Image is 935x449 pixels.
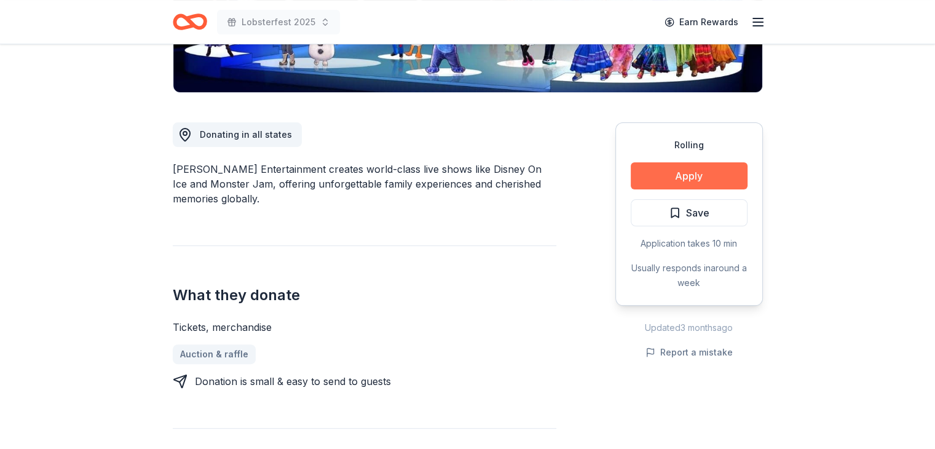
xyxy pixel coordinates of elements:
h2: What they donate [173,285,556,305]
span: Donating in all states [200,129,292,140]
div: Usually responds in around a week [631,261,748,290]
span: Lobsterfest 2025 [242,15,315,30]
div: Tickets, merchandise [173,320,556,335]
a: Auction & raffle [173,344,256,364]
div: Application takes 10 min [631,236,748,251]
div: Rolling [631,138,748,153]
a: Earn Rewards [657,11,746,33]
span: Save [686,205,709,221]
button: Lobsterfest 2025 [217,10,340,34]
button: Report a mistake [645,345,733,360]
a: Home [173,7,207,36]
div: Updated 3 months ago [615,320,763,335]
button: Apply [631,162,748,189]
div: Donation is small & easy to send to guests [195,374,391,389]
button: Save [631,199,748,226]
div: [PERSON_NAME] Entertainment creates world-class live shows like Disney On Ice and Monster Jam, of... [173,162,556,206]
